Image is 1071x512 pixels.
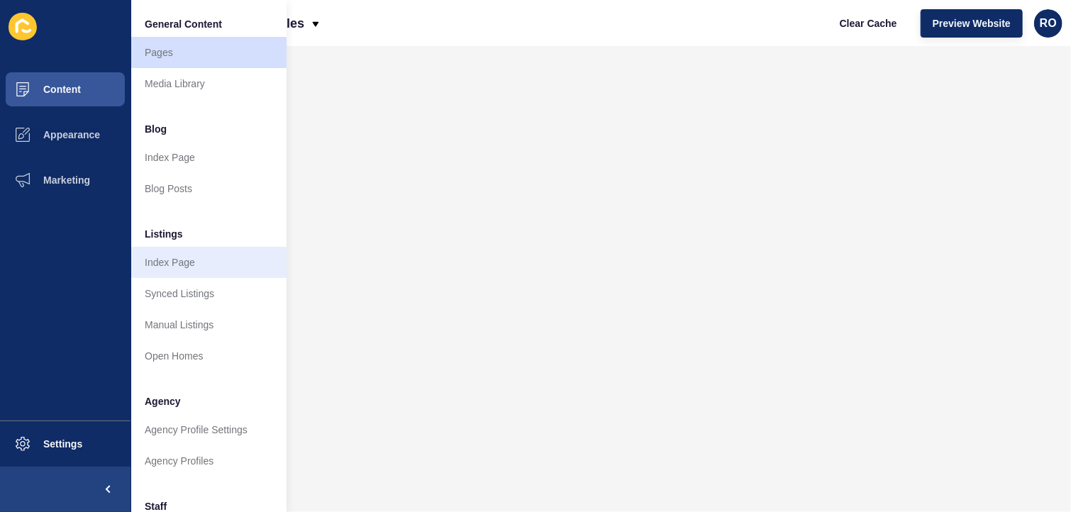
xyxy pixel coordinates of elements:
span: Listings [145,227,183,241]
a: Manual Listings [131,309,287,340]
button: Clear Cache [828,9,909,38]
span: Clear Cache [840,16,897,30]
a: Pages [131,37,287,68]
a: Media Library [131,68,287,99]
span: General Content [145,17,222,31]
span: Agency [145,394,181,408]
a: Agency Profile Settings [131,414,287,445]
a: Blog Posts [131,173,287,204]
a: Agency Profiles [131,445,287,477]
span: Preview Website [933,16,1011,30]
span: RO [1040,16,1057,30]
a: Open Homes [131,340,287,372]
button: Preview Website [921,9,1023,38]
a: Index Page [131,142,287,173]
span: Blog [145,122,167,136]
a: Synced Listings [131,278,287,309]
a: Index Page [131,247,287,278]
